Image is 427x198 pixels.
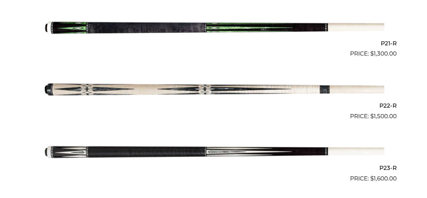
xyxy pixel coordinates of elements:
[31,61,397,120] a: P22-R $1,500.00
[370,113,397,119] bdi: 1,500.00
[370,50,397,57] bdi: 1,300.00
[43,61,384,118] img: P22-R
[370,50,374,57] span: $
[31,99,397,112] h2: P22-R
[370,113,374,119] span: $
[43,124,384,180] img: P23-R
[370,175,397,182] bdi: 1,600.00
[31,37,397,49] h2: P21-R
[31,124,397,183] a: P23-R $1,600.00
[370,175,374,182] span: $
[31,162,397,174] h2: P23-R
